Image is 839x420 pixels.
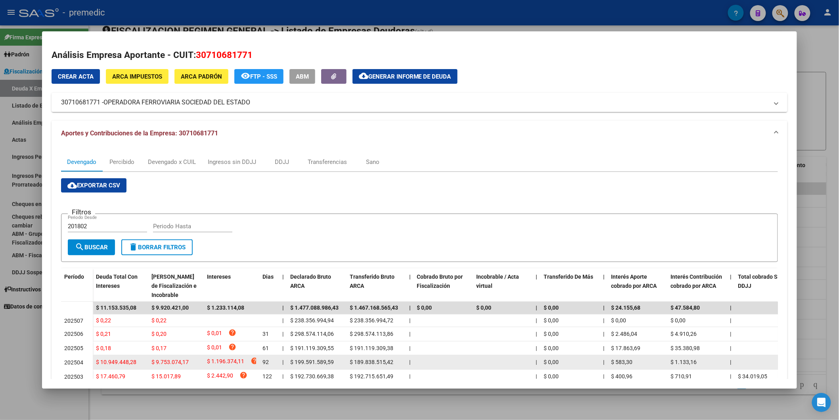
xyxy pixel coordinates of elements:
[603,304,605,311] span: |
[406,268,414,303] datatable-header-cell: |
[409,304,411,311] span: |
[67,158,96,166] div: Devengado
[730,359,732,365] span: |
[350,373,393,380] span: $ 192.715.651,49
[239,371,247,379] i: help
[151,359,189,365] span: $ 9.753.074,17
[68,239,115,255] button: Buscar
[128,242,138,252] mat-icon: delete
[730,304,732,311] span: |
[730,373,732,380] span: |
[611,345,641,351] span: $ 17.863,69
[52,48,787,62] h2: Análisis Empresa Aportante - CUIT:
[259,268,279,303] datatable-header-cell: Dias
[282,317,283,324] span: |
[290,274,331,289] span: Declarado Bruto ARCA
[282,345,283,351] span: |
[544,373,559,380] span: $ 0,00
[671,317,686,324] span: $ 0,00
[52,69,100,84] button: Crear Acta
[64,374,83,380] span: 202503
[64,359,83,366] span: 202504
[290,304,339,311] span: $ 1.477.088.986,43
[58,73,94,80] span: Crear Acta
[350,274,395,289] span: Transferido Bruto ARCA
[536,317,537,324] span: |
[738,274,783,289] span: Total cobrado Sin DDJJ
[121,239,193,255] button: Borrar Filtros
[148,158,196,166] div: Devengado x CUIL
[64,345,83,351] span: 202505
[603,359,605,365] span: |
[611,304,641,311] span: $ 24.155,68
[350,331,393,337] span: $ 298.574.113,86
[61,98,768,107] mat-panel-title: 30710681771 -
[282,373,283,380] span: |
[96,345,111,351] span: $ 0,18
[290,331,334,337] span: $ 298.574.114,06
[61,268,93,302] datatable-header-cell: Período
[207,274,231,280] span: Intereses
[228,343,236,351] i: help
[250,73,277,80] span: FTP - SSS
[96,359,136,365] span: $ 10.949.448,28
[204,268,259,303] datatable-header-cell: Intereses
[262,359,269,365] span: 92
[287,268,347,303] datatable-header-cell: Declarado Bruto ARCA
[350,359,393,365] span: $ 189.838.515,42
[738,373,768,380] span: $ 34.019,05
[308,158,347,166] div: Transferencias
[536,331,537,337] span: |
[477,274,519,289] span: Incobrable / Acta virtual
[181,73,222,80] span: ARCA Padrón
[64,318,83,324] span: 202507
[96,274,138,289] span: Deuda Total Con Intereses
[730,317,732,324] span: |
[414,268,473,303] datatable-header-cell: Cobrado Bruto por Fiscalización
[603,331,605,337] span: |
[174,69,228,84] button: ARCA Padrón
[359,71,368,81] mat-icon: cloud_download
[151,274,197,298] span: [PERSON_NAME] de Fiscalización e Incobrable
[477,304,492,311] span: $ 0,00
[68,208,95,216] h3: Filtros
[544,274,594,280] span: Transferido De Más
[544,359,559,365] span: $ 0,00
[282,274,284,280] span: |
[611,274,657,289] span: Interés Aporte cobrado por ARCA
[241,71,250,81] mat-icon: remove_red_eye
[608,268,668,303] datatable-header-cell: Interés Aporte cobrado por ARCA
[96,317,111,324] span: $ 0,22
[536,345,537,351] span: |
[75,242,84,252] mat-icon: search
[536,373,537,380] span: |
[671,345,700,351] span: $ 35.380,98
[533,268,541,303] datatable-header-cell: |
[282,359,283,365] span: |
[600,268,608,303] datatable-header-cell: |
[289,69,315,84] button: ABM
[730,345,732,351] span: |
[668,268,727,303] datatable-header-cell: Interés Contribución cobrado por ARCA
[52,121,787,146] mat-expansion-panel-header: Aportes y Contribuciones de la Empresa: 30710681771
[603,274,605,280] span: |
[536,359,537,365] span: |
[290,359,334,365] span: $ 199.591.589,59
[61,129,218,137] span: Aportes y Contribuciones de la Empresa: 30710681771
[671,331,697,337] span: $ 4.910,26
[730,331,732,337] span: |
[275,158,289,166] div: DDJJ
[409,345,410,351] span: |
[352,69,458,84] button: Generar informe de deuda
[64,274,84,280] span: Período
[671,304,700,311] span: $ 47.584,80
[544,331,559,337] span: $ 0,00
[536,274,538,280] span: |
[151,331,167,337] span: $ 0,20
[75,244,108,251] span: Buscar
[96,304,136,311] span: $ 11.153.535,08
[279,268,287,303] datatable-header-cell: |
[207,357,244,368] span: $ 1.196.374,11
[64,331,83,337] span: 202506
[208,158,256,166] div: Ingresos sin DDJJ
